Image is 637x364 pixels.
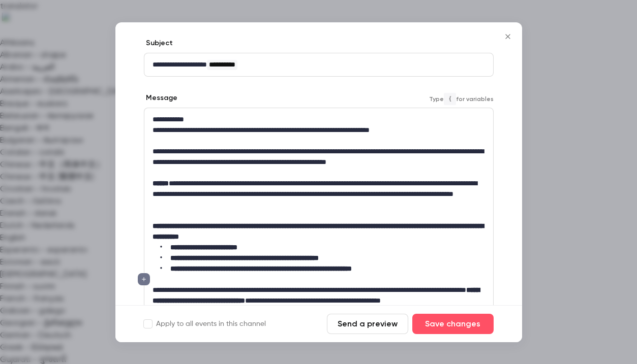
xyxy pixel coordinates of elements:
[144,319,266,329] label: Apply to all events in this channel
[498,26,518,47] button: Close
[144,53,493,76] div: editor
[412,314,494,334] button: Save changes
[429,93,494,105] span: Type for variables
[444,93,456,105] code: {
[327,314,408,334] button: Send a preview
[144,93,177,103] label: Message
[144,38,173,48] label: Subject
